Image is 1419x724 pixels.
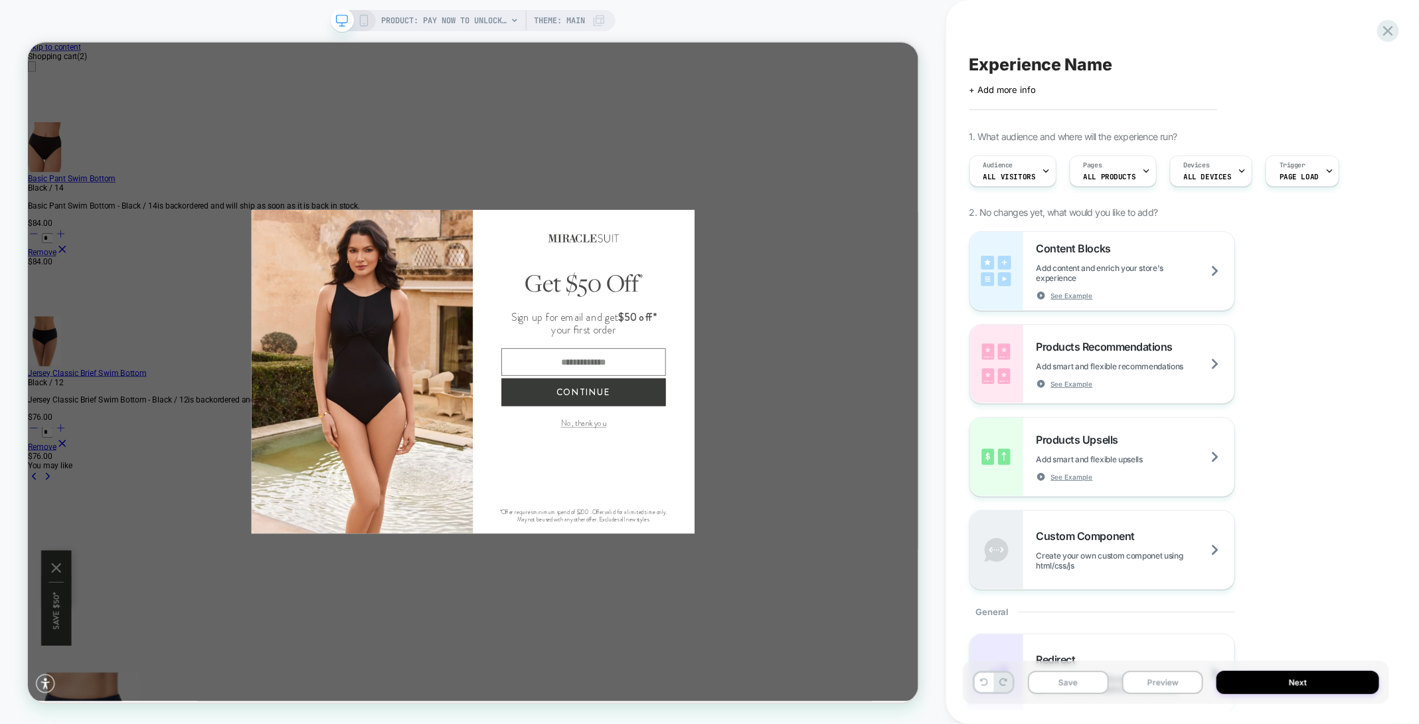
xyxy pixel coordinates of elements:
span: See Example [1051,472,1093,482]
span: Devices [1184,161,1210,170]
span: Products Recommendations [1037,340,1179,353]
span: PRODUCT: Pay now to unlock free returns [381,10,507,31]
span: Get $50 Off [604,294,879,341]
span: Add smart and flexible recommendations [1037,361,1217,371]
span: Add smart and flexible upsells [1037,454,1176,464]
span: Trigger [1280,161,1305,170]
span: All Visitors [983,172,1036,181]
span: Content Blocks [1037,242,1118,255]
span: 1. What audience and where will the experience run? [969,131,1177,142]
button: Save [1028,671,1109,694]
span: Experience Name [969,54,1112,74]
span: See Example [1051,379,1093,389]
span: Add content and enrich your store's experience [1037,263,1234,283]
div: General [969,590,1235,634]
strong: $50 off* [788,356,838,377]
img: MiracleSuit [694,256,788,267]
img: Miracle Ventures, MiracleSuit [298,223,594,655]
span: ALL PRODUCTS [1084,172,1136,181]
button: No, thank you [711,500,772,515]
button: Next [1216,671,1379,694]
span: Pages [1084,161,1102,170]
span: + Add more info [969,84,1036,95]
p: *Offer requires minimum spend of $200 . Offer valid for a limited time only. May not be used with... [625,622,858,642]
button: Preview [1122,671,1203,694]
button: Continue [631,448,851,485]
span: Custom Component [1037,529,1141,543]
span: 2. No changes yet, what would you like to add? [969,207,1158,218]
span: Products Upsells [1037,433,1125,446]
span: See Example [1051,291,1093,300]
span: Theme: MAIN [534,10,585,31]
span: ALL DEVICES [1184,172,1232,181]
span: Page Load [1280,172,1319,181]
span: Sign up for email and get your first order [604,358,879,391]
span: Create your own custom componet using html/css/js [1037,551,1234,571]
span: Redirect [1037,653,1082,666]
span: Audience [983,161,1013,170]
